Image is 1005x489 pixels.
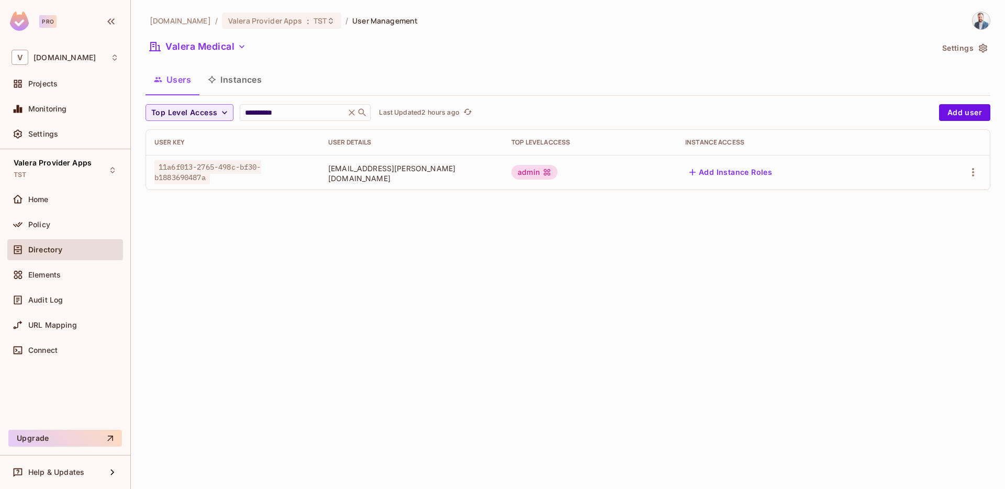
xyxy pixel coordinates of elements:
[379,108,459,117] p: Last Updated 2 hours ago
[150,16,211,26] span: the active workspace
[28,105,67,113] span: Monitoring
[28,246,62,254] span: Directory
[939,104,990,121] button: Add user
[511,138,668,147] div: Top Level Access
[228,16,303,26] span: Valera Provider Apps
[12,50,28,65] span: V
[10,12,29,31] img: SReyMgAAAABJRU5ErkJggg==
[146,66,199,93] button: Users
[685,138,907,147] div: Instance Access
[28,130,58,138] span: Settings
[146,104,233,121] button: Top Level Access
[345,16,348,26] li: /
[199,66,270,93] button: Instances
[352,16,418,26] span: User Management
[463,107,472,118] span: refresh
[328,138,495,147] div: User Details
[938,40,990,57] button: Settings
[14,159,92,167] span: Valera Provider Apps
[28,468,84,476] span: Help & Updates
[28,346,58,354] span: Connect
[215,16,218,26] li: /
[28,195,49,204] span: Home
[973,12,990,29] img: Josh Myers
[33,53,96,62] span: Workspace: valerahealth.com
[8,430,122,447] button: Upgrade
[154,160,261,184] span: 11a6f013-2765-498c-bf30-b1883690487a
[39,15,57,28] div: Pro
[28,220,50,229] span: Policy
[460,106,474,119] span: Click to refresh data
[154,138,311,147] div: User Key
[28,80,58,88] span: Projects
[151,106,217,119] span: Top Level Access
[28,271,61,279] span: Elements
[314,16,327,26] span: TST
[511,165,557,180] div: admin
[28,321,77,329] span: URL Mapping
[306,17,310,25] span: :
[146,38,250,55] button: Valera Medical
[328,163,495,183] span: [EMAIL_ADDRESS][PERSON_NAME][DOMAIN_NAME]
[14,171,26,179] span: TST
[462,106,474,119] button: refresh
[28,296,63,304] span: Audit Log
[685,164,776,181] button: Add Instance Roles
